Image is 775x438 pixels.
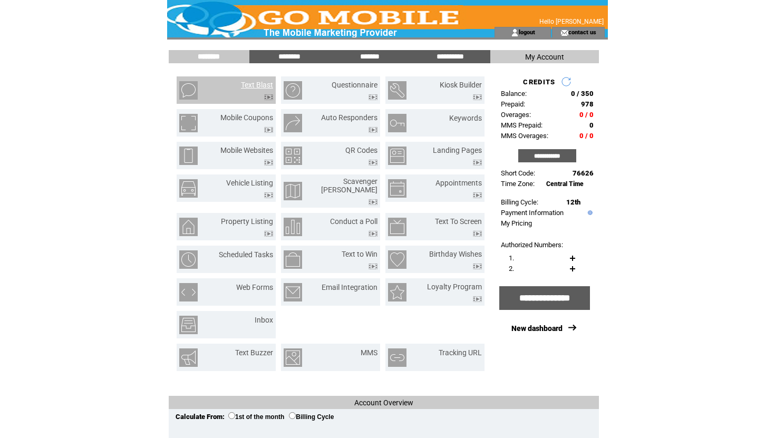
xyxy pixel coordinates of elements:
img: keywords.png [388,114,406,132]
a: Text To Screen [435,217,482,226]
img: vehicle-listing.png [179,179,198,198]
img: birthday-wishes.png [388,250,406,269]
span: Overages: [501,111,531,119]
img: video.png [264,127,273,133]
a: contact us [568,28,596,35]
img: landing-pages.png [388,147,406,165]
span: 0 / 350 [571,90,594,98]
input: Billing Cycle [289,412,296,419]
img: video.png [369,231,377,237]
img: video.png [264,160,273,166]
img: conduct-a-poll.png [284,218,302,236]
img: video.png [264,231,273,237]
span: Authorized Numbers: [501,241,563,249]
a: Kiosk Builder [440,81,482,89]
span: Time Zone: [501,180,535,188]
img: inbox.png [179,316,198,334]
span: 0 / 0 [579,111,594,119]
img: scavenger-hunt.png [284,182,302,200]
img: text-to-win.png [284,250,302,269]
span: MMS Prepaid: [501,121,542,129]
img: contact_us_icon.gif [560,28,568,37]
input: 1st of the month [228,412,235,419]
img: video.png [264,94,273,100]
a: Auto Responders [321,113,377,122]
span: 1. [509,254,514,262]
span: 2. [509,265,514,272]
span: MMS Overages: [501,132,548,140]
img: property-listing.png [179,218,198,236]
img: web-forms.png [179,283,198,301]
img: video.png [369,199,377,205]
a: MMS [361,348,377,357]
img: video.png [264,192,273,198]
a: Payment Information [501,209,564,217]
a: Appointments [435,179,482,187]
a: Loyalty Program [427,283,482,291]
img: loyalty-program.png [388,283,406,301]
a: Birthday Wishes [429,250,482,258]
a: Text to Win [342,250,377,258]
img: help.gif [585,210,593,215]
span: Billing Cycle: [501,198,538,206]
img: qr-codes.png [284,147,302,165]
a: Scavenger [PERSON_NAME] [321,177,377,194]
img: video.png [369,160,377,166]
span: 12th [566,198,580,206]
a: My Pricing [501,219,532,227]
a: logout [519,28,535,35]
a: Text Blast [241,81,273,89]
a: Property Listing [221,217,273,226]
span: 0 / 0 [579,132,594,140]
label: 1st of the month [228,413,284,421]
img: mobile-websites.png [179,147,198,165]
img: text-buzzer.png [179,348,198,367]
span: Account Overview [354,398,413,407]
img: appointments.png [388,179,406,198]
img: video.png [473,94,482,100]
span: Calculate From: [176,413,225,421]
a: Questionnaire [332,81,377,89]
img: scheduled-tasks.png [179,250,198,269]
span: 978 [581,100,594,108]
img: video.png [369,264,377,269]
img: text-blast.png [179,81,198,100]
img: video.png [473,264,482,269]
a: Landing Pages [433,146,482,154]
img: email-integration.png [284,283,302,301]
a: Mobile Websites [220,146,273,154]
img: kiosk-builder.png [388,81,406,100]
img: video.png [369,94,377,100]
a: QR Codes [345,146,377,154]
label: Billing Cycle [289,413,334,421]
img: questionnaire.png [284,81,302,100]
img: video.png [369,127,377,133]
span: Central Time [546,180,584,188]
a: Vehicle Listing [226,179,273,187]
a: New dashboard [511,324,563,333]
a: Inbox [255,316,273,324]
img: mobile-coupons.png [179,114,198,132]
img: text-to-screen.png [388,218,406,236]
a: Tracking URL [439,348,482,357]
img: video.png [473,192,482,198]
img: mms.png [284,348,302,367]
a: Scheduled Tasks [219,250,273,259]
img: account_icon.gif [511,28,519,37]
a: Mobile Coupons [220,113,273,122]
a: Web Forms [236,283,273,291]
span: Prepaid: [501,100,525,108]
img: tracking-url.png [388,348,406,367]
img: auto-responders.png [284,114,302,132]
span: Hello [PERSON_NAME] [539,18,604,25]
a: Email Integration [322,283,377,291]
img: video.png [473,231,482,237]
a: Conduct a Poll [330,217,377,226]
a: Keywords [449,114,482,122]
img: video.png [473,296,482,302]
a: Text Buzzer [235,348,273,357]
span: 76626 [573,169,594,177]
span: Balance: [501,90,527,98]
span: My Account [525,53,564,61]
span: Short Code: [501,169,535,177]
